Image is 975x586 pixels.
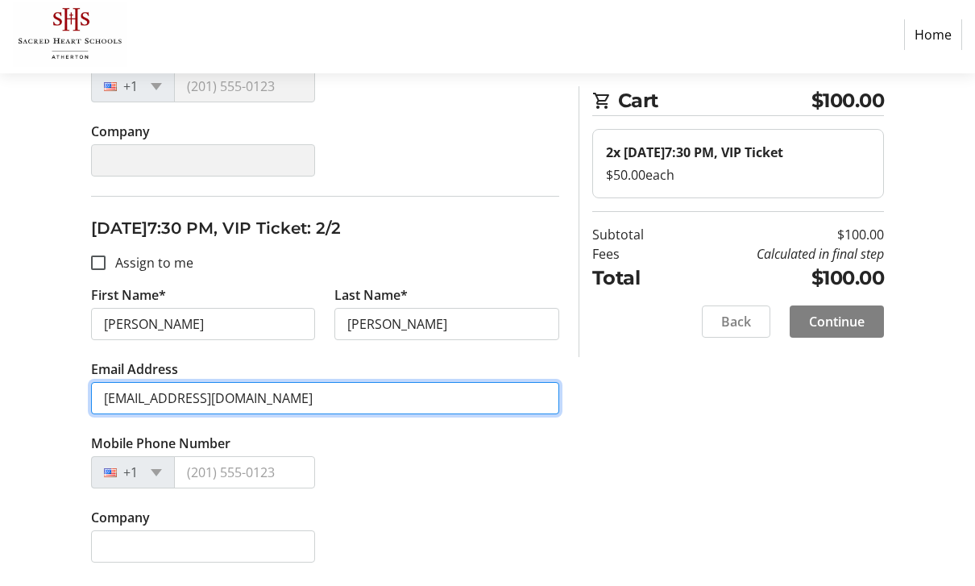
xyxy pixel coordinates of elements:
span: Continue [809,316,865,335]
label: Email Address [91,364,178,383]
td: Calculated in final step [676,248,884,268]
td: $100.00 [676,268,884,297]
h3: [DATE]7:30 PM, VIP Ticket: 2/2 [91,220,559,244]
button: Back [702,310,770,342]
label: Last Name* [334,289,408,309]
td: Subtotal [592,229,676,248]
a: Home [904,23,962,54]
img: Sacred Heart Schools, Atherton's Logo [13,6,127,71]
label: Mobile Phone Number [91,438,230,457]
td: Total [592,268,676,297]
td: $100.00 [676,229,884,248]
span: $100.00 [811,90,885,119]
input: (201) 555-0123 [174,460,316,492]
strong: 2x [DATE]7:30 PM, VIP Ticket [606,148,783,165]
label: Company [91,126,150,145]
label: Assign to me [106,257,193,276]
label: First Name* [91,289,166,309]
button: Continue [790,310,884,342]
label: Company [91,512,150,531]
div: $50.00 each [606,169,870,189]
input: (201) 555-0123 [174,74,316,106]
span: Cart [618,90,811,119]
td: Fees [592,248,676,268]
span: Back [721,316,751,335]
